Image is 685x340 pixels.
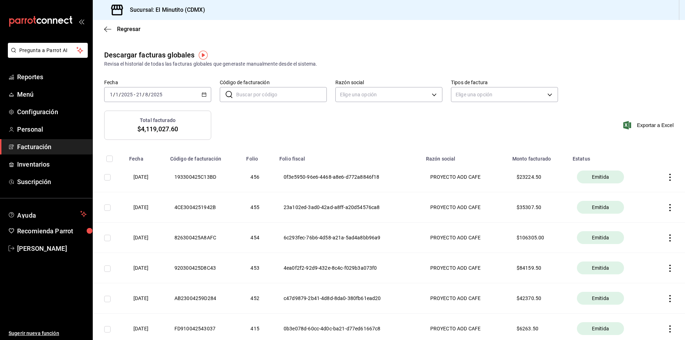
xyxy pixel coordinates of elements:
th: 4ea0f2f2-92d9-432e-8c4c-f029b3a073f0 [275,253,422,283]
button: Regresar [104,26,141,32]
th: [DATE] [125,253,166,283]
span: [PERSON_NAME] [17,244,87,253]
input: -- [110,92,113,97]
label: Código de facturación [220,80,327,85]
th: PROYECTO AOD CAFE [422,223,508,253]
span: Menú [17,90,87,99]
th: 0f3e5950-96e6-4468-a8e6-d772a8846f18 [275,162,422,192]
span: Pregunta a Parrot AI [19,47,77,54]
th: [DATE] [125,223,166,253]
th: c47d9879-2b41-4d8d-8da0-380fb61ead20 [275,283,422,314]
th: 23a102ed-3ad0-42ad-a8ff-a20d54576ca8 [275,192,422,223]
span: Inventarios [17,159,87,169]
th: [DATE] [125,283,166,314]
span: Personal [17,125,87,134]
span: Emitida [589,204,612,211]
th: $ 106305.00 [508,223,568,253]
label: Razón social [335,80,442,85]
th: PROYECTO AOD CAFE [422,253,508,283]
input: Buscar por código [236,87,327,102]
th: PROYECTO AOD CAFE [422,283,508,314]
span: Facturación [17,142,87,152]
th: [DATE] [125,192,166,223]
button: open_drawer_menu [78,19,84,24]
span: Ayuda [17,210,77,218]
th: $ 35307.50 [508,192,568,223]
span: Emitida [589,325,612,332]
div: Elige una opción [335,87,442,102]
div: Elige una opción [451,87,558,102]
th: 454 [242,223,275,253]
span: / [148,92,151,97]
img: Tooltip marker [199,51,208,60]
span: / [119,92,121,97]
label: Tipos de factura [451,80,558,85]
span: Emitida [589,264,612,272]
h3: Sucursal: El Minutito (CDMX) [124,6,205,14]
th: 6c293fec-76b6-4d58-a21a-5ad4a8bb96a9 [275,223,422,253]
th: 193300425C13BD [166,162,242,192]
th: $ 84159.50 [508,253,568,283]
th: 455 [242,192,275,223]
span: $4,119,027.60 [137,124,178,134]
th: PROYECTO AOD CAFE [422,192,508,223]
span: Sugerir nueva función [9,330,87,337]
a: Pregunta a Parrot AI [5,52,88,59]
button: Exportar a Excel [625,121,674,130]
th: Estatus [568,151,650,162]
div: Descargar facturas globales [104,50,195,60]
span: / [113,92,115,97]
input: ---- [121,92,133,97]
th: Razón social [422,151,508,162]
th: $ 23224.50 [508,162,568,192]
h3: Total facturado [140,117,176,124]
span: Suscripción [17,177,87,187]
th: Código de facturación [166,151,242,162]
input: -- [115,92,119,97]
th: 4CE3004251942B [166,192,242,223]
span: Emitida [589,234,612,241]
div: Revisa el historial de todas las facturas globales que generaste manualmente desde el sistema. [104,60,674,68]
th: Monto facturado [508,151,568,162]
span: Emitida [589,173,612,181]
button: Pregunta a Parrot AI [8,43,88,58]
th: Fecha [125,151,166,162]
th: 453 [242,253,275,283]
span: - [134,92,135,97]
input: -- [145,92,148,97]
th: Folio fiscal [275,151,422,162]
input: -- [136,92,142,97]
span: / [142,92,144,97]
th: 920300425D8C43 [166,253,242,283]
th: Folio [242,151,275,162]
th: PROYECTO AOD CAFE [422,162,508,192]
th: AB23004259D284 [166,283,242,314]
span: Reportes [17,72,87,82]
th: 456 [242,162,275,192]
input: ---- [151,92,163,97]
th: $ 42370.50 [508,283,568,314]
span: Regresar [117,26,141,32]
span: Configuración [17,107,87,117]
label: Fecha [104,80,211,85]
th: 826300425A8AFC [166,223,242,253]
span: Emitida [589,295,612,302]
th: 452 [242,283,275,314]
span: Recomienda Parrot [17,226,87,236]
th: [DATE] [125,162,166,192]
